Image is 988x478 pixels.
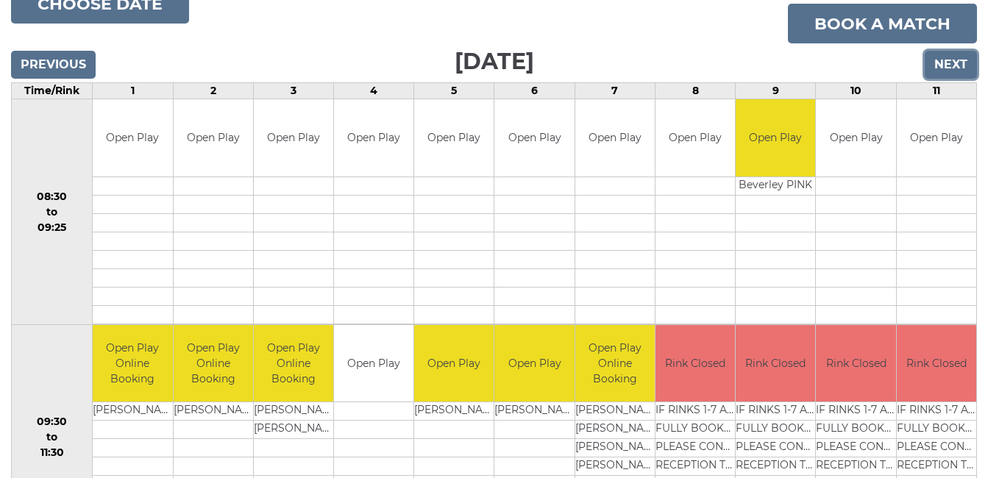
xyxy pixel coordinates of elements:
[173,83,253,99] td: 2
[334,83,414,99] td: 4
[334,325,413,402] td: Open Play
[736,439,815,457] td: PLEASE CONTACT
[655,439,735,457] td: PLEASE CONTACT
[655,421,735,439] td: FULLY BOOKED
[494,99,574,176] td: Open Play
[897,457,976,476] td: RECEPTION TO BOOK
[575,325,655,402] td: Open Play Online Booking
[575,402,655,421] td: [PERSON_NAME]
[736,99,815,176] td: Open Play
[174,99,253,176] td: Open Play
[897,325,976,402] td: Rink Closed
[575,439,655,457] td: [PERSON_NAME]
[575,99,655,176] td: Open Play
[897,402,976,421] td: IF RINKS 1-7 ARE
[897,439,976,457] td: PLEASE CONTACT
[816,457,895,476] td: RECEPTION TO BOOK
[816,439,895,457] td: PLEASE CONTACT
[736,457,815,476] td: RECEPTION TO BOOK
[254,421,333,439] td: [PERSON_NAME]
[788,4,977,43] a: Book a match
[12,99,93,325] td: 08:30 to 09:25
[93,99,172,176] td: Open Play
[575,83,655,99] td: 7
[736,83,816,99] td: 9
[494,83,575,99] td: 6
[736,325,815,402] td: Rink Closed
[174,325,253,402] td: Open Play Online Booking
[655,402,735,421] td: IF RINKS 1-7 ARE
[414,402,494,421] td: [PERSON_NAME]
[12,83,93,99] td: Time/Rink
[174,402,253,421] td: [PERSON_NAME]
[93,402,172,421] td: [PERSON_NAME]
[736,402,815,421] td: IF RINKS 1-7 ARE
[816,83,896,99] td: 10
[816,421,895,439] td: FULLY BOOKED
[896,83,976,99] td: 11
[925,51,977,79] input: Next
[655,325,735,402] td: Rink Closed
[494,402,574,421] td: [PERSON_NAME]
[253,83,333,99] td: 3
[254,402,333,421] td: [PERSON_NAME]
[816,325,895,402] td: Rink Closed
[93,325,172,402] td: Open Play Online Booking
[334,99,413,176] td: Open Play
[655,99,735,176] td: Open Play
[494,325,574,402] td: Open Play
[254,325,333,402] td: Open Play Online Booking
[736,176,815,195] td: Beverley PINK
[254,99,333,176] td: Open Play
[655,83,735,99] td: 8
[414,325,494,402] td: Open Play
[11,51,96,79] input: Previous
[655,457,735,476] td: RECEPTION TO BOOK
[575,421,655,439] td: [PERSON_NAME]
[414,99,494,176] td: Open Play
[414,83,494,99] td: 5
[736,421,815,439] td: FULLY BOOKED
[93,83,173,99] td: 1
[816,402,895,421] td: IF RINKS 1-7 ARE
[816,99,895,176] td: Open Play
[897,421,976,439] td: FULLY BOOKED
[897,99,976,176] td: Open Play
[575,457,655,476] td: [PERSON_NAME]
